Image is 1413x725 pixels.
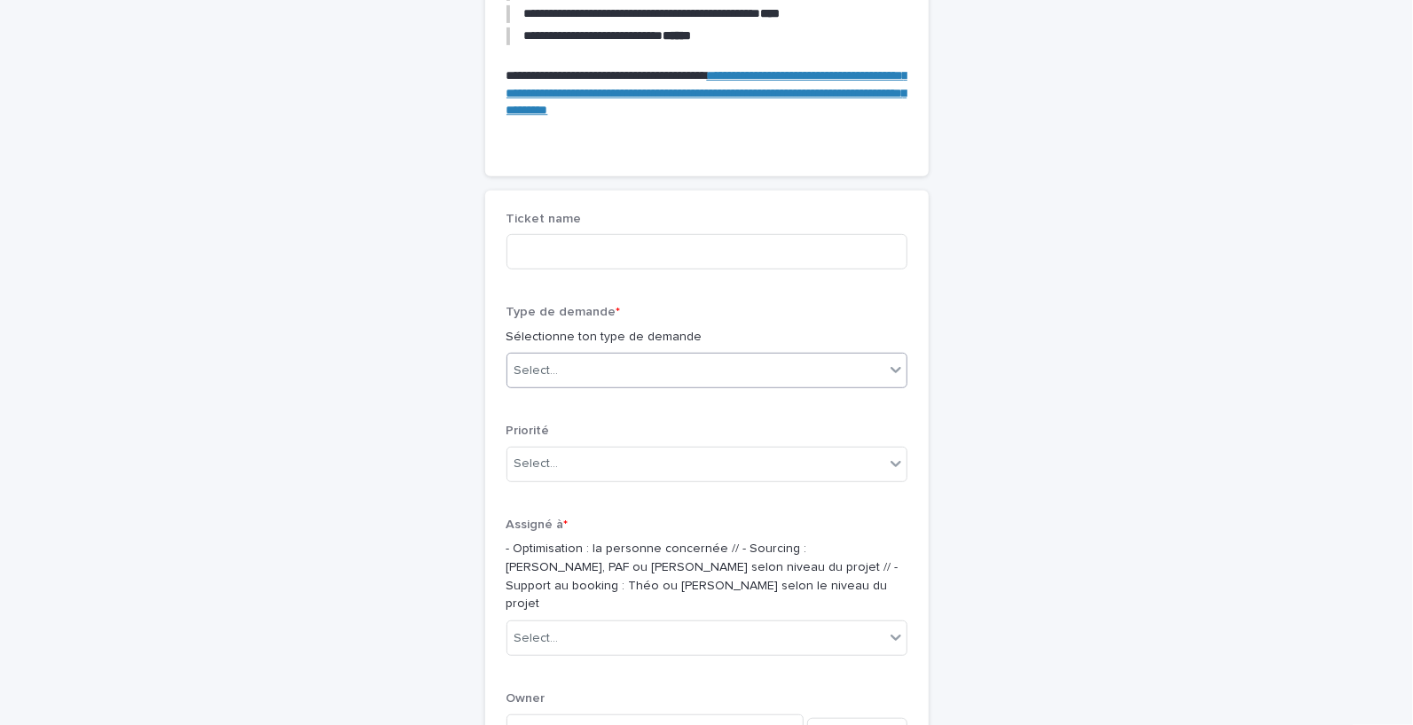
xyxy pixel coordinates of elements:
span: Ticket name [506,213,582,225]
div: Select... [514,362,559,380]
p: - Optimisation : la personne concernée // - Sourcing : [PERSON_NAME], PAF ou [PERSON_NAME] selon ... [506,540,907,613]
span: Priorité [506,425,550,437]
span: Owner [506,692,546,705]
span: Assigné à [506,518,569,531]
span: Type de demande [506,306,621,318]
div: Select... [514,629,559,648]
p: Sélectionne ton type de demande [506,328,907,347]
div: Select... [514,455,559,473]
